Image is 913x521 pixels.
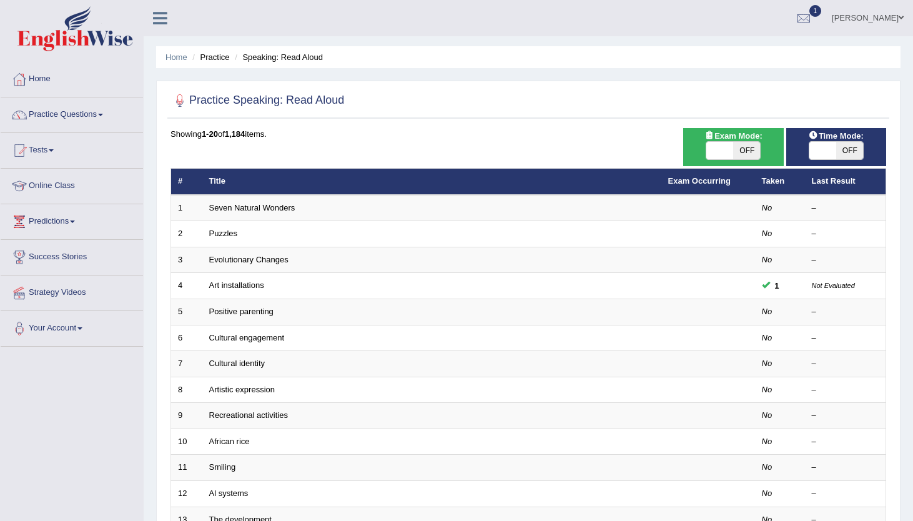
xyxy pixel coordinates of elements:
[1,240,143,271] a: Success Stories
[171,221,202,247] td: 2
[812,254,879,266] div: –
[1,169,143,200] a: Online Class
[170,128,886,140] div: Showing of items.
[804,129,869,142] span: Time Mode:
[171,299,202,325] td: 5
[812,410,879,422] div: –
[1,62,143,93] a: Home
[1,97,143,129] a: Practice Questions
[165,52,187,62] a: Home
[812,358,879,370] div: –
[762,489,772,498] em: No
[805,169,886,195] th: Last Result
[232,51,323,63] li: Speaking: Read Aloud
[762,307,772,316] em: No
[209,280,264,290] a: Art installations
[189,51,229,63] li: Practice
[812,332,879,344] div: –
[171,455,202,481] td: 11
[836,142,863,159] span: OFF
[762,255,772,264] em: No
[762,359,772,368] em: No
[171,403,202,429] td: 9
[812,462,879,474] div: –
[812,384,879,396] div: –
[209,359,265,368] a: Cultural identity
[762,333,772,342] em: No
[1,311,143,342] a: Your Account
[812,306,879,318] div: –
[209,462,236,472] a: Smiling
[1,275,143,307] a: Strategy Videos
[1,204,143,236] a: Predictions
[171,247,202,273] td: 3
[812,228,879,240] div: –
[812,436,879,448] div: –
[171,351,202,377] td: 7
[209,437,250,446] a: African rice
[762,229,772,238] em: No
[812,202,879,214] div: –
[762,203,772,212] em: No
[171,195,202,221] td: 1
[755,169,805,195] th: Taken
[209,385,275,394] a: Artistic expression
[209,410,288,420] a: Recreational activities
[209,489,249,498] a: Al systems
[733,142,760,159] span: OFF
[762,462,772,472] em: No
[171,480,202,507] td: 12
[1,133,143,164] a: Tests
[699,129,767,142] span: Exam Mode:
[171,325,202,351] td: 6
[762,385,772,394] em: No
[209,333,285,342] a: Cultural engagement
[225,129,245,139] b: 1,184
[170,91,344,110] h2: Practice Speaking: Read Aloud
[202,129,218,139] b: 1-20
[812,488,879,500] div: –
[770,279,784,292] span: You can still take this question
[683,128,783,166] div: Show exams occurring in exams
[762,410,772,420] em: No
[171,169,202,195] th: #
[171,429,202,455] td: 10
[209,307,274,316] a: Positive parenting
[812,282,855,289] small: Not Evaluated
[171,377,202,403] td: 8
[209,255,289,264] a: Evolutionary Changes
[171,273,202,299] td: 4
[809,5,822,17] span: 1
[209,229,238,238] a: Puzzles
[668,176,731,186] a: Exam Occurring
[202,169,661,195] th: Title
[762,437,772,446] em: No
[209,203,295,212] a: Seven Natural Wonders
